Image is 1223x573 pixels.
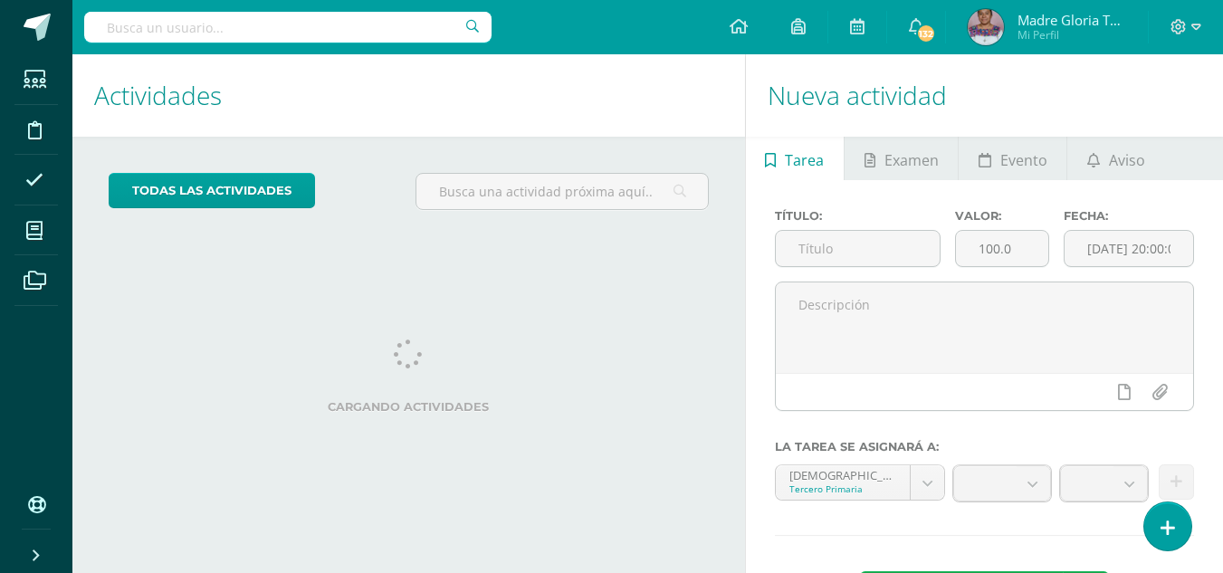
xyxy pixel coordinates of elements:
span: Mi Perfil [1018,27,1126,43]
a: Aviso [1067,137,1164,180]
a: todas las Actividades [109,173,315,208]
a: Examen [845,137,958,180]
input: Fecha de entrega [1065,231,1193,266]
h1: Actividades [94,54,723,137]
h1: Nueva actividad [768,54,1201,137]
span: Tarea [785,138,824,182]
label: Título: [775,209,941,223]
label: Fecha: [1064,209,1194,223]
div: [DEMOGRAPHIC_DATA] 'A' [789,465,896,482]
span: Examen [884,138,939,182]
span: 132 [916,24,936,43]
input: Busca una actividad próxima aquí... [416,174,707,209]
a: Evento [959,137,1066,180]
input: Busca un usuario... [84,12,492,43]
span: Evento [1000,138,1047,182]
label: La tarea se asignará a: [775,440,1194,454]
div: Tercero Primaria [789,482,896,495]
label: Cargando actividades [109,400,709,414]
label: Valor: [955,209,1049,223]
input: Puntos máximos [956,231,1048,266]
span: Aviso [1109,138,1145,182]
input: Título [776,231,941,266]
a: [DEMOGRAPHIC_DATA] 'A'Tercero Primaria [776,465,944,500]
img: 3585b43e6f448e3a5bd7a0d5ea5114e0.png [968,9,1004,45]
a: Tarea [746,137,844,180]
span: Madre Gloria Telón Apén [1018,11,1126,29]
